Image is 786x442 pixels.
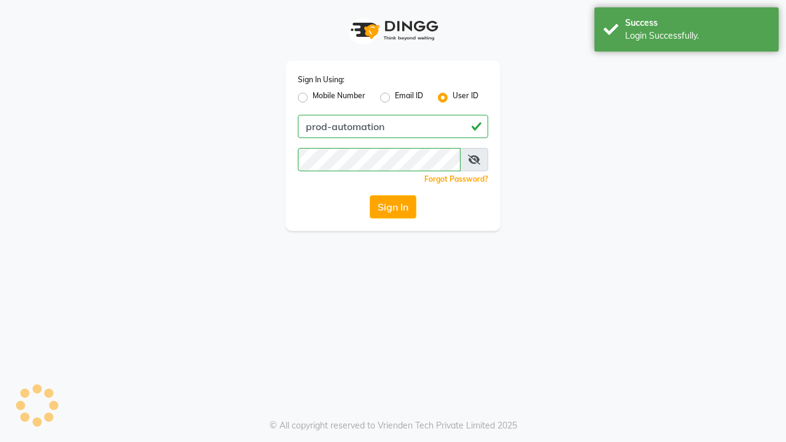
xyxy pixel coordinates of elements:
[625,29,769,42] div: Login Successfully.
[298,74,344,85] label: Sign In Using:
[625,17,769,29] div: Success
[424,174,488,184] a: Forgot Password?
[453,90,478,105] label: User ID
[395,90,423,105] label: Email ID
[298,115,488,138] input: Username
[313,90,365,105] label: Mobile Number
[370,195,416,219] button: Sign In
[344,12,442,48] img: logo1.svg
[298,148,461,171] input: Username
